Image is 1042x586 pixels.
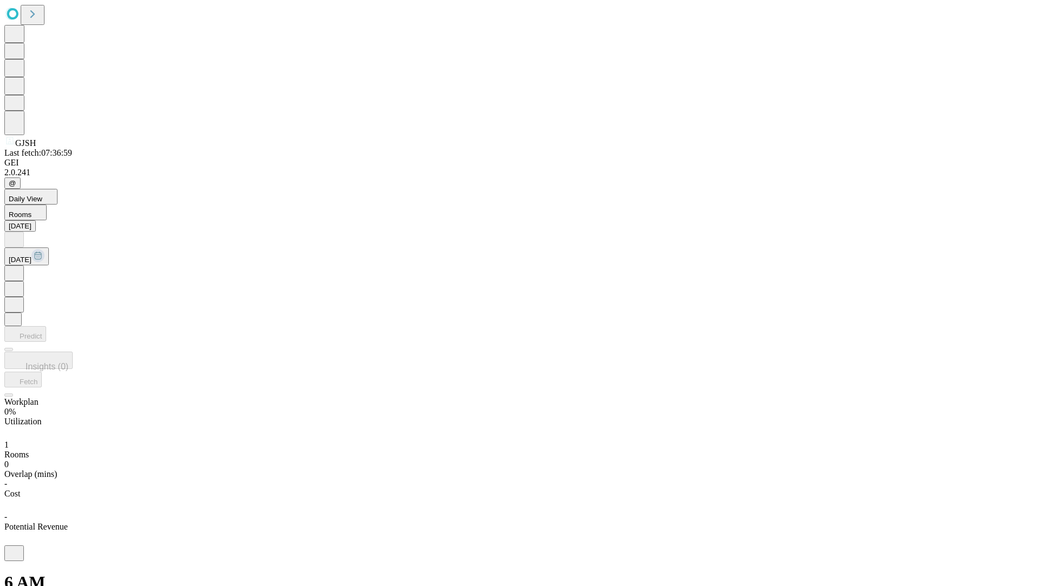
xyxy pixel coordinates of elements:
div: GEI [4,158,1038,168]
span: 1 [4,440,9,449]
button: [DATE] [4,220,36,232]
span: [DATE] [9,256,31,264]
span: Utilization [4,417,41,426]
span: 0% [4,407,16,416]
button: @ [4,177,21,189]
span: Daily View [9,195,42,203]
span: Insights (0) [26,362,68,371]
span: Rooms [4,450,29,459]
button: Daily View [4,189,58,205]
span: GJSH [15,138,36,148]
span: Last fetch: 07:36:59 [4,148,72,157]
button: Insights (0) [4,352,73,369]
span: - [4,479,7,488]
button: Predict [4,326,46,342]
span: Rooms [9,211,31,219]
div: 2.0.241 [4,168,1038,177]
span: Overlap (mins) [4,469,57,479]
span: Cost [4,489,20,498]
span: Potential Revenue [4,522,68,531]
span: Workplan [4,397,39,406]
span: @ [9,179,16,187]
button: [DATE] [4,247,49,265]
button: Fetch [4,372,42,387]
button: Rooms [4,205,47,220]
span: - [4,512,7,521]
span: 0 [4,460,9,469]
